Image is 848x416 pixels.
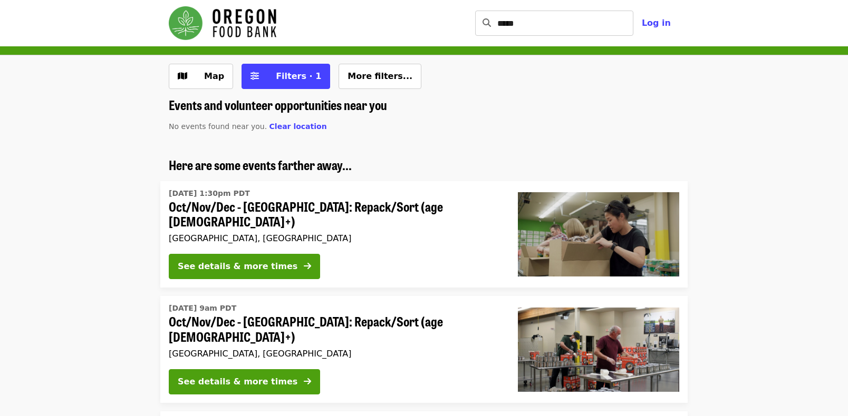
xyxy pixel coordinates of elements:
input: Search [497,11,633,36]
span: No events found near you. [169,122,267,131]
i: arrow-right icon [304,377,311,387]
div: [GEOGRAPHIC_DATA], [GEOGRAPHIC_DATA] [169,349,501,359]
span: Clear location [269,122,327,131]
time: [DATE] 9am PDT [169,303,236,314]
button: Clear location [269,121,327,132]
button: Filters (1 selected) [242,64,330,89]
a: See details for "Oct/Nov/Dec - Portland: Repack/Sort (age 8+)" [160,181,688,288]
i: arrow-right icon [304,261,311,271]
i: search icon [483,18,491,28]
div: See details & more times [178,375,297,388]
img: Oregon Food Bank - Home [169,6,276,40]
time: [DATE] 1:30pm PDT [169,188,250,199]
span: Map [204,71,224,81]
div: See details & more times [178,260,297,273]
button: Show map view [169,64,233,89]
div: [GEOGRAPHIC_DATA], [GEOGRAPHIC_DATA] [169,233,501,243]
span: More filters... [348,71,412,81]
i: map icon [178,71,187,81]
button: Log in [633,13,679,34]
span: Events and volunteer opportunities near you [169,95,387,114]
button: See details & more times [169,254,320,279]
span: Oct/Nov/Dec - [GEOGRAPHIC_DATA]: Repack/Sort (age [DEMOGRAPHIC_DATA]+) [169,314,501,344]
span: Here are some events farther away... [169,155,352,174]
span: Oct/Nov/Dec - [GEOGRAPHIC_DATA]: Repack/Sort (age [DEMOGRAPHIC_DATA]+) [169,199,501,230]
button: See details & more times [169,369,320,394]
button: More filters... [339,64,421,89]
span: Filters · 1 [276,71,321,81]
img: Oct/Nov/Dec - Portland: Repack/Sort (age 16+) organized by Oregon Food Bank [518,308,679,392]
i: sliders-h icon [250,71,259,81]
a: See details for "Oct/Nov/Dec - Portland: Repack/Sort (age 16+)" [160,296,688,403]
img: Oct/Nov/Dec - Portland: Repack/Sort (age 8+) organized by Oregon Food Bank [518,192,679,276]
span: Log in [642,18,671,28]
